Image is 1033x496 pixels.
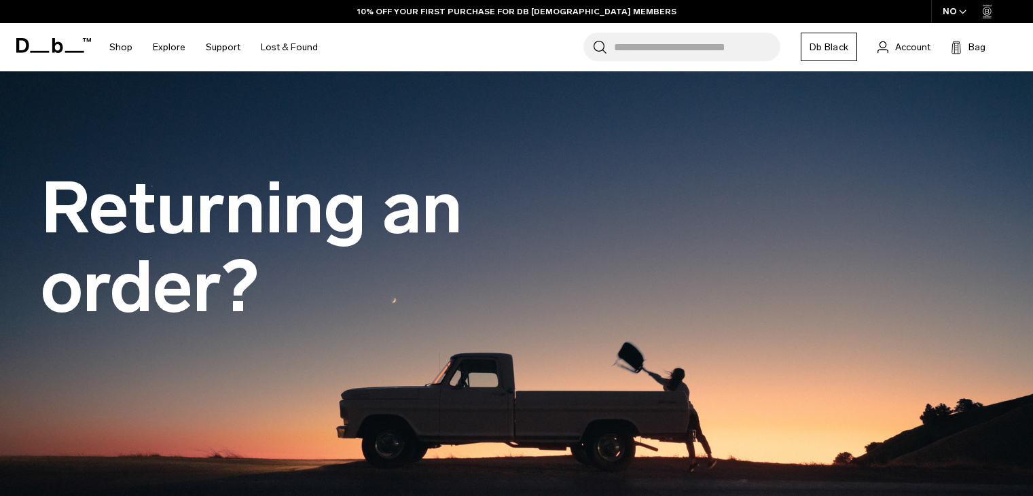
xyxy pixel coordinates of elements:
span: Bag [968,40,985,54]
a: Db Black [801,33,857,61]
a: Account [877,39,930,55]
a: Support [206,23,240,71]
a: Lost & Found [261,23,318,71]
span: Account [895,40,930,54]
a: 10% OFF YOUR FIRST PURCHASE FOR DB [DEMOGRAPHIC_DATA] MEMBERS [357,5,676,18]
a: Explore [153,23,185,71]
a: Shop [109,23,132,71]
nav: Main Navigation [99,23,328,71]
h1: Returning an order? [41,169,652,326]
button: Bag [951,39,985,55]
